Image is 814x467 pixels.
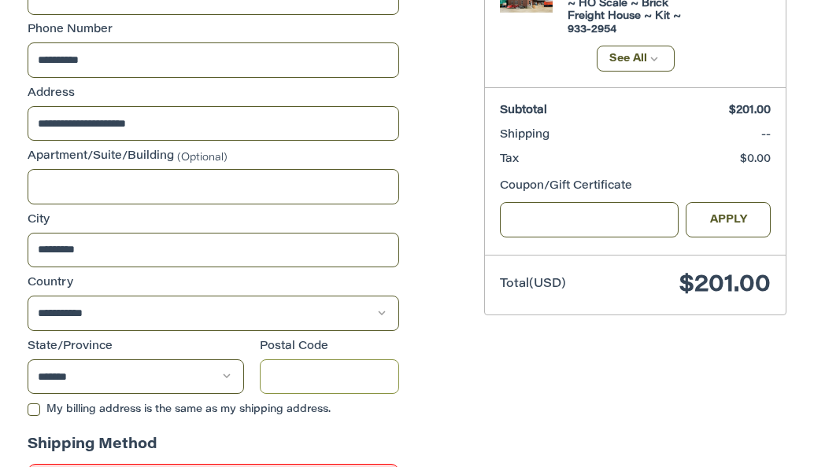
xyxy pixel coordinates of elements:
label: State/Province [28,339,245,355]
span: Tax [500,154,519,165]
span: $201.00 [729,105,771,116]
label: My billing address is the same as my shipping address. [28,403,399,416]
span: $0.00 [740,154,771,165]
legend: Shipping Method [28,435,157,464]
small: (Optional) [177,153,228,163]
label: Country [28,275,399,292]
span: -- [761,130,771,141]
label: City [28,212,399,229]
input: Gift Certificate or Coupon Code [500,202,678,237]
span: Subtotal [500,105,547,116]
label: Address [28,86,399,102]
label: Postal Code [260,339,399,355]
span: $201.00 [679,274,771,297]
span: Total (USD) [500,278,566,290]
span: Shipping [500,130,549,141]
div: Coupon/Gift Certificate [500,178,771,195]
button: Apply [686,202,771,237]
button: See All [597,46,675,72]
label: Apartment/Suite/Building [28,149,399,165]
label: Phone Number [28,22,399,39]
